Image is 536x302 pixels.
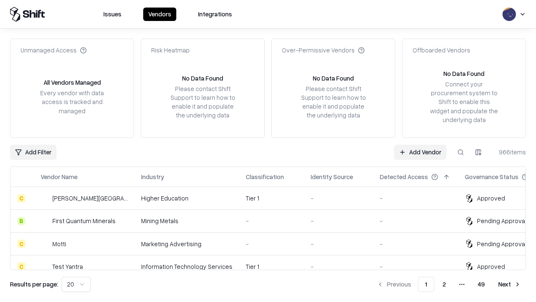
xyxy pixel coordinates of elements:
[182,74,223,83] div: No Data Found
[429,80,499,124] div: Connect your procurement system to Shift to enable this widget and populate the underlying data
[52,216,116,225] div: First Quantum Minerals
[143,8,176,21] button: Vendors
[380,262,451,271] div: -
[41,240,49,248] img: Motti
[477,262,505,271] div: Approved
[380,240,451,248] div: -
[52,262,83,271] div: Test Yantra
[471,277,492,292] button: 49
[41,172,77,181] div: Vendor Name
[477,216,526,225] div: Pending Approval
[246,216,297,225] div: -
[477,194,505,203] div: Approved
[41,262,49,271] img: Test Yantra
[98,8,126,21] button: Issues
[443,69,484,78] div: No Data Found
[313,74,354,83] div: No Data Found
[141,262,232,271] div: Information Technology Services
[311,240,366,248] div: -
[10,145,57,160] button: Add Filter
[10,280,58,289] p: Results per page:
[168,84,237,120] div: Please contact Shift Support to learn how to enable it and populate the underlying data
[311,194,366,203] div: -
[418,277,434,292] button: 1
[436,277,453,292] button: 2
[17,262,26,271] div: C
[141,194,232,203] div: Higher Education
[41,217,49,225] img: First Quantum Minerals
[193,8,237,21] button: Integrations
[41,194,49,203] img: Reichman University
[311,262,366,271] div: -
[380,216,451,225] div: -
[465,172,518,181] div: Governance Status
[141,216,232,225] div: Mining Metals
[299,84,368,120] div: Please contact Shift Support to learn how to enable it and populate the underlying data
[493,277,526,292] button: Next
[282,46,365,55] div: Over-Permissive Vendors
[394,145,446,160] a: Add Vendor
[52,194,128,203] div: [PERSON_NAME][GEOGRAPHIC_DATA]
[141,172,164,181] div: Industry
[17,217,26,225] div: B
[246,262,297,271] div: Tier 1
[380,172,428,181] div: Detected Access
[311,172,353,181] div: Identity Source
[141,240,232,248] div: Marketing Advertising
[246,194,297,203] div: Tier 1
[246,172,284,181] div: Classification
[17,240,26,248] div: C
[477,240,526,248] div: Pending Approval
[151,46,190,55] div: Risk Heatmap
[492,148,526,156] div: 966 items
[246,240,297,248] div: -
[412,46,470,55] div: Offboarded Vendors
[17,194,26,203] div: C
[44,78,101,87] div: All Vendors Managed
[311,216,366,225] div: -
[380,194,451,203] div: -
[372,277,526,292] nav: pagination
[37,89,107,115] div: Every vendor with data access is tracked and managed
[52,240,66,248] div: Motti
[21,46,87,55] div: Unmanaged Access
